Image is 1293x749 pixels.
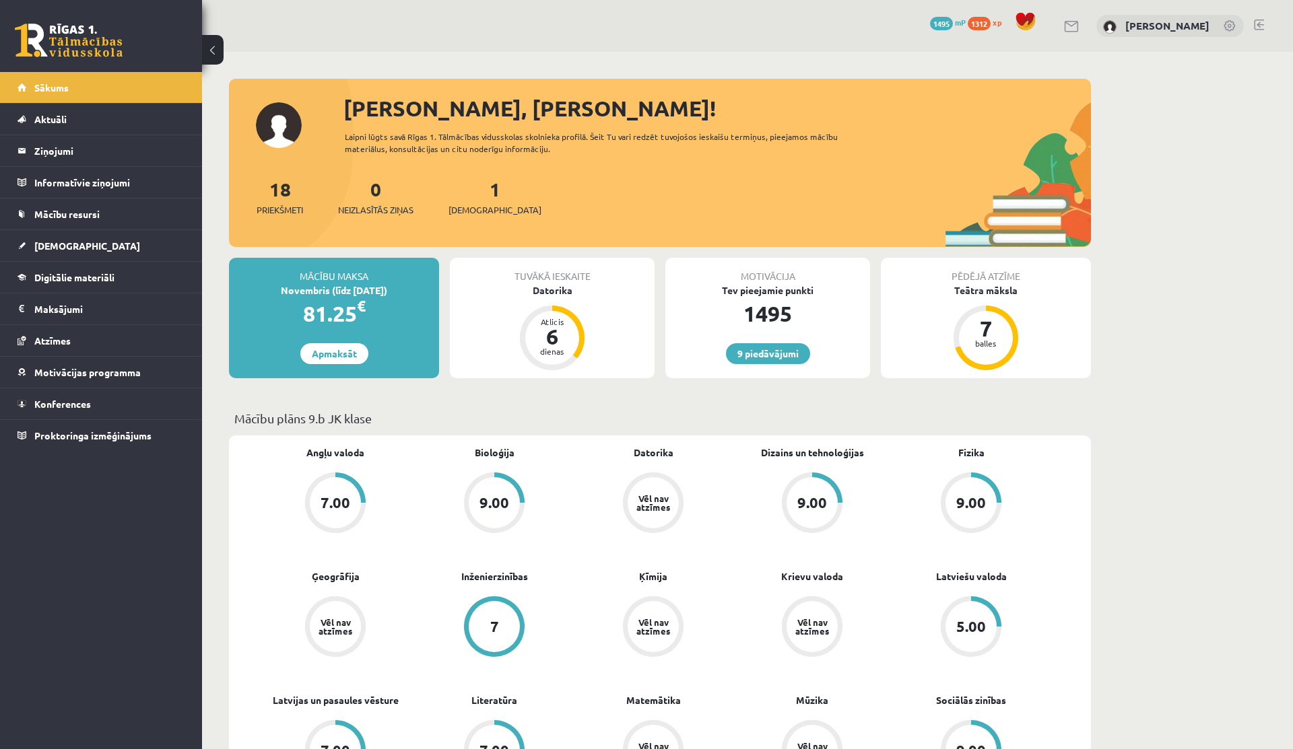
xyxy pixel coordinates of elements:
[317,618,354,635] div: Vēl nav atzīmes
[958,445,985,460] a: Fizika
[34,429,152,441] span: Proktoringa izmēģinājums
[312,569,360,583] a: Ģeogrāfija
[1103,20,1117,34] img: Rūdolfs Masjulis
[34,208,100,220] span: Mācību resursi
[968,17,991,30] span: 1312
[357,296,366,316] span: €
[665,297,870,330] div: 1495
[34,334,71,347] span: Atzīmes
[18,388,185,419] a: Konferences
[793,618,831,635] div: Vēl nav atzīmes
[490,619,499,634] div: 7
[968,17,1008,28] a: 1312 xp
[532,347,572,355] div: dienas
[626,693,681,707] a: Matemātika
[733,472,892,536] a: 9.00
[234,409,1086,427] p: Mācību plāns 9.b JK klase
[881,258,1091,283] div: Pēdējā atzīme
[34,271,114,283] span: Digitālie materiāli
[18,199,185,229] a: Mācību resursi
[966,339,1006,347] div: balles
[34,135,185,166] legend: Ziņojumi
[993,17,1001,28] span: xp
[966,318,1006,339] div: 7
[956,619,986,634] div: 5.00
[475,445,515,460] a: Bioloģija
[881,283,1091,297] div: Teātra māksla
[321,495,350,510] div: 7.00
[18,357,185,388] a: Motivācijas programma
[479,495,509,510] div: 9.00
[34,366,141,378] span: Motivācijas programma
[256,596,415,659] a: Vēl nav atzīmes
[18,167,185,198] a: Informatīvie ziņojumi
[18,325,185,356] a: Atzīmes
[18,262,185,293] a: Digitālie materiāli
[338,203,413,217] span: Neizlasītās ziņas
[343,92,1091,124] div: [PERSON_NAME], [PERSON_NAME]!
[415,596,574,659] a: 7
[532,318,572,326] div: Atlicis
[18,135,185,166] a: Ziņojumi
[15,24,123,57] a: Rīgas 1. Tālmācības vidusskola
[1125,19,1209,32] a: [PERSON_NAME]
[892,472,1051,536] a: 9.00
[338,177,413,217] a: 0Neizlasītās ziņas
[532,326,572,347] div: 6
[18,420,185,451] a: Proktoringa izmēģinājums
[665,258,870,283] div: Motivācija
[634,618,672,635] div: Vēl nav atzīmes
[34,240,140,252] span: [DEMOGRAPHIC_DATA]
[229,297,439,330] div: 81.25
[34,398,91,410] span: Konferences
[726,343,810,364] a: 9 piedāvājumi
[18,72,185,103] a: Sākums
[797,495,827,510] div: 9.00
[450,283,655,297] div: Datorika
[345,131,862,155] div: Laipni lūgts savā Rīgas 1. Tālmācības vidusskolas skolnieka profilā. Šeit Tu vari redzēt tuvojošo...
[256,472,415,536] a: 7.00
[733,596,892,659] a: Vēl nav atzīmes
[574,596,733,659] a: Vēl nav atzīmes
[665,283,870,297] div: Tev pieejamie punkti
[257,177,303,217] a: 18Priekšmeti
[34,113,67,125] span: Aktuāli
[634,445,673,460] a: Datorika
[449,177,541,217] a: 1[DEMOGRAPHIC_DATA]
[461,569,528,583] a: Inženierzinības
[34,167,185,198] legend: Informatīvie ziņojumi
[257,203,303,217] span: Priekšmeti
[273,693,399,707] a: Latvijas un pasaules vēsture
[930,17,953,30] span: 1495
[34,81,69,94] span: Sākums
[450,258,655,283] div: Tuvākā ieskaite
[449,203,541,217] span: [DEMOGRAPHIC_DATA]
[881,283,1091,372] a: Teātra māksla 7 balles
[936,569,1007,583] a: Latviešu valoda
[471,693,517,707] a: Literatūra
[34,293,185,324] legend: Maksājumi
[781,569,843,583] a: Krievu valoda
[955,17,966,28] span: mP
[300,343,368,364] a: Apmaksāt
[639,569,667,583] a: Ķīmija
[18,293,185,324] a: Maksājumi
[18,230,185,261] a: [DEMOGRAPHIC_DATA]
[306,445,364,460] a: Angļu valoda
[930,17,966,28] a: 1495 mP
[761,445,864,460] a: Dizains un tehnoloģijas
[634,494,672,511] div: Vēl nav atzīmes
[956,495,986,510] div: 9.00
[574,472,733,536] a: Vēl nav atzīmes
[18,104,185,135] a: Aktuāli
[229,258,439,283] div: Mācību maksa
[892,596,1051,659] a: 5.00
[415,472,574,536] a: 9.00
[796,693,828,707] a: Mūzika
[229,283,439,297] div: Novembris (līdz [DATE])
[450,283,655,372] a: Datorika Atlicis 6 dienas
[936,693,1006,707] a: Sociālās zinības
